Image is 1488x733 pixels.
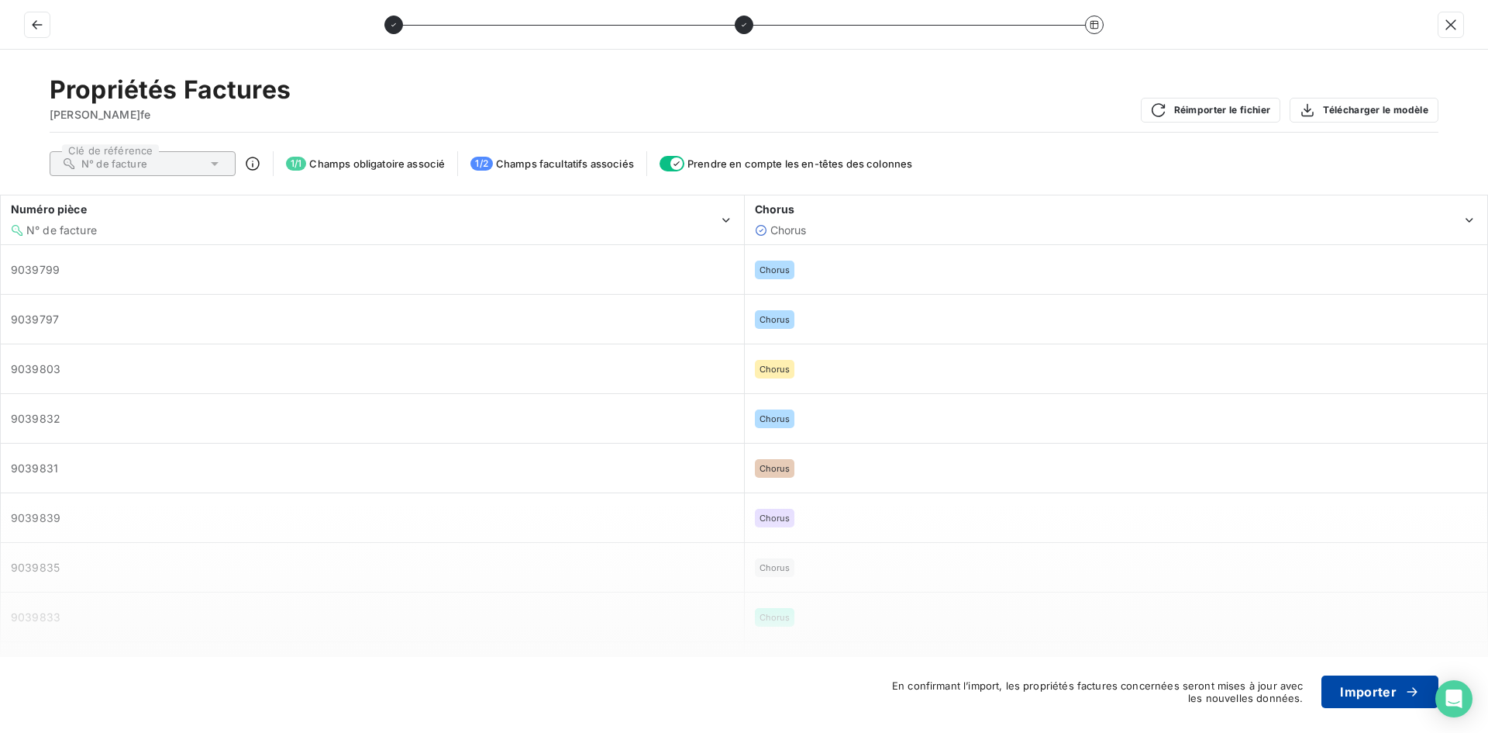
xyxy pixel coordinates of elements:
[759,464,790,473] span: Chorus
[11,362,60,375] span: 9039803
[759,414,790,424] span: Chorus
[1,195,745,245] th: Numéro pièce
[470,157,492,171] span: 1 / 2
[759,365,790,374] span: Chorus
[50,107,291,123] span: [PERSON_NAME]fe
[11,561,60,574] span: 9039835
[759,613,790,622] span: Chorus
[11,610,60,624] span: 9039833
[11,511,60,524] span: 9039839
[1290,98,1438,123] button: Télécharger le modèle
[11,462,58,475] span: 9039831
[770,223,807,237] span: Chorus
[11,313,59,326] span: 9039797
[1141,98,1281,123] button: Réimporter le fichier
[11,412,60,425] span: 9039832
[50,74,291,105] h2: Propriétés Factures
[877,679,1303,704] span: En confirmant l’import, les propriétés factures concernées seront mises à jour avec les nouvelles...
[759,315,790,324] span: Chorus
[496,157,634,170] span: Champs facultatifs associés
[26,223,97,237] span: N° de facture
[759,513,790,523] span: Chorus
[11,202,87,216] span: Numéro pièce
[687,157,912,170] span: Prendre en compte les en-têtes des colonnes
[1321,676,1438,708] button: Importer
[759,265,790,275] span: Chorus
[759,563,790,572] span: Chorus
[286,157,306,171] span: 1 / 1
[81,157,147,170] span: N° de facture
[309,157,445,170] span: Champs obligatoire associé
[11,263,60,276] span: 9039799
[1435,680,1472,717] div: Open Intercom Messenger
[744,195,1488,245] th: Chorus
[755,202,795,216] span: Chorus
